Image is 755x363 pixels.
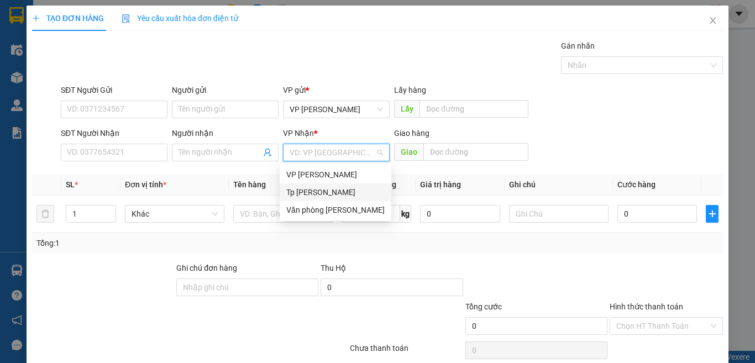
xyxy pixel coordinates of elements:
div: Tp [PERSON_NAME] [286,186,385,198]
button: Close [698,6,728,36]
input: Dọc đường [420,100,528,118]
input: Dọc đường [423,143,528,161]
div: VP gửi [283,84,390,96]
button: plus [706,205,719,223]
input: Ghi chú đơn hàng [176,278,318,296]
th: Ghi chú [505,174,613,196]
label: Gán nhãn [561,41,595,50]
button: delete [36,205,54,223]
span: close [709,16,717,25]
div: VP Phan Rang [280,166,391,183]
input: Ghi Chú [509,205,609,223]
b: [DOMAIN_NAME] [122,42,181,51]
b: [PERSON_NAME] [14,71,69,104]
span: Thu Hộ [321,264,346,272]
span: Cước hàng [617,180,656,189]
li: (c) 2017 [122,52,181,66]
img: icon [122,14,130,23]
div: SĐT Người Gửi [61,84,167,96]
div: Văn phòng Phan Thiết [280,201,391,219]
span: Lấy [394,100,420,118]
div: Tổng: 1 [36,237,292,249]
span: VP Nhận [283,129,314,138]
span: Đơn vị tính [125,180,166,189]
b: Gửi khách hàng [83,16,125,68]
span: VP Phan Rang [290,101,383,118]
input: 0 [420,205,500,223]
label: Ghi chú đơn hàng [176,264,237,272]
span: Tên hàng [233,180,266,189]
label: Hình thức thanh toán [610,302,683,311]
span: Giá trị hàng [420,180,461,189]
span: Lấy hàng [394,86,426,94]
div: Tp Hồ Chí Minh [280,183,391,201]
span: Yêu cầu xuất hóa đơn điện tử [122,14,238,23]
img: logo.jpg [149,14,175,40]
span: plus [706,209,718,218]
div: VP [PERSON_NAME] [286,169,385,181]
span: kg [400,205,411,223]
span: Giao hàng [394,129,429,138]
div: Văn phòng [PERSON_NAME] [286,204,385,216]
span: plus [32,14,40,22]
div: Chưa thanh toán [349,342,464,361]
span: TẠO ĐƠN HÀNG [32,14,104,23]
div: SĐT Người Nhận [61,127,167,139]
input: VD: Bàn, Ghế [233,205,333,223]
div: Người gửi [172,84,279,96]
span: SL [66,180,75,189]
span: Khác [132,206,218,222]
span: Giao [394,143,423,161]
span: Tổng cước [465,302,502,311]
span: user-add [263,148,272,157]
div: Người nhận [172,127,279,139]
